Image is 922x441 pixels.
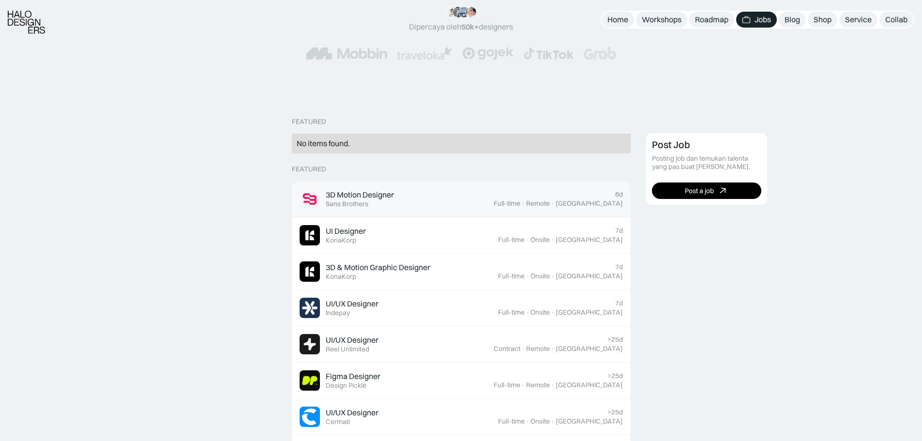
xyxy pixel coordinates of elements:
[607,335,623,344] div: >25d
[689,12,734,28] a: Roadmap
[814,15,831,25] div: Shop
[326,345,369,353] div: Reel Unlimited
[300,407,320,427] img: Job Image
[551,236,555,244] div: ·
[494,345,520,353] div: Contract
[551,199,555,208] div: ·
[526,381,550,389] div: Remote
[607,372,623,380] div: >25d
[615,227,623,235] div: 7d
[498,308,525,317] div: Full-time
[530,308,550,317] div: Onsite
[300,225,320,245] img: Job Image
[615,263,623,271] div: 7d
[498,236,525,244] div: Full-time
[326,236,356,244] div: KonaKorp
[845,15,872,25] div: Service
[494,199,520,208] div: Full-time
[556,308,623,317] div: [GEOGRAPHIC_DATA]
[326,418,350,426] div: Cermati
[326,371,380,381] div: Figma Designer
[297,138,626,149] div: No items found.
[326,335,378,345] div: UI/UX Designer
[521,381,525,389] div: ·
[300,298,320,318] img: Job Image
[556,345,623,353] div: [GEOGRAPHIC_DATA]
[652,182,761,199] a: Post a job
[556,199,623,208] div: [GEOGRAPHIC_DATA]
[652,154,761,171] div: Posting job dan temukan talenta yang pas buat [PERSON_NAME].
[292,290,631,326] a: Job ImageUI/UX DesignerIndepay7dFull-time·Onsite·[GEOGRAPHIC_DATA]
[879,12,913,28] a: Collab
[636,12,687,28] a: Workshops
[326,190,394,200] div: 3D Motion Designer
[556,381,623,389] div: [GEOGRAPHIC_DATA]
[409,22,513,32] div: Dipercaya oleh designers
[326,200,368,208] div: Sans Brothers
[326,273,356,281] div: KonaKorp
[530,272,550,280] div: Onsite
[652,139,690,151] div: Post Job
[556,417,623,426] div: [GEOGRAPHIC_DATA]
[300,261,320,282] img: Job Image
[292,399,631,435] a: Job ImageUI/UX DesignerCermati>25dFull-time·Onsite·[GEOGRAPHIC_DATA]
[551,345,555,353] div: ·
[602,12,634,28] a: Home
[556,272,623,280] div: [GEOGRAPHIC_DATA]
[607,408,623,416] div: >25d
[300,370,320,391] img: Job Image
[526,308,529,317] div: ·
[494,381,520,389] div: Full-time
[526,417,529,426] div: ·
[526,199,550,208] div: Remote
[779,12,806,28] a: Blog
[292,326,631,363] a: Job ImageUI/UX DesignerReel Unlimited>25dContract·Remote·[GEOGRAPHIC_DATA]
[521,199,525,208] div: ·
[607,15,628,25] div: Home
[615,190,623,198] div: 6d
[300,334,320,354] img: Job Image
[292,363,631,399] a: Job ImageFigma DesignerDesign Pickle>25dFull-time·Remote·[GEOGRAPHIC_DATA]
[885,15,907,25] div: Collab
[551,272,555,280] div: ·
[695,15,728,25] div: Roadmap
[326,381,366,390] div: Design Pickle
[530,236,550,244] div: Onsite
[839,12,877,28] a: Service
[292,165,326,173] div: Featured
[808,12,837,28] a: Shop
[326,226,366,236] div: UI Designer
[556,236,623,244] div: [GEOGRAPHIC_DATA]
[551,381,555,389] div: ·
[326,309,350,317] div: Indepay
[498,417,525,426] div: Full-time
[551,308,555,317] div: ·
[551,417,555,426] div: ·
[326,262,430,273] div: 3D & Motion Graphic Designer
[292,254,631,290] a: Job Image3D & Motion Graphic DesignerKonaKorp7dFull-time·Onsite·[GEOGRAPHIC_DATA]
[685,187,714,195] div: Post a job
[292,217,631,254] a: Job ImageUI DesignerKonaKorp7dFull-time·Onsite·[GEOGRAPHIC_DATA]
[615,299,623,307] div: 7d
[642,15,681,25] div: Workshops
[785,15,800,25] div: Blog
[461,22,479,31] span: 50k+
[521,345,525,353] div: ·
[326,408,378,418] div: UI/UX Designer
[755,15,771,25] div: Jobs
[526,272,529,280] div: ·
[292,118,326,126] div: Featured
[498,272,525,280] div: Full-time
[526,345,550,353] div: Remote
[292,181,631,217] a: Job Image3D Motion DesignerSans Brothers6dFull-time·Remote·[GEOGRAPHIC_DATA]
[736,12,777,28] a: Jobs
[326,299,378,309] div: UI/UX Designer
[300,189,320,209] img: Job Image
[526,236,529,244] div: ·
[530,417,550,426] div: Onsite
